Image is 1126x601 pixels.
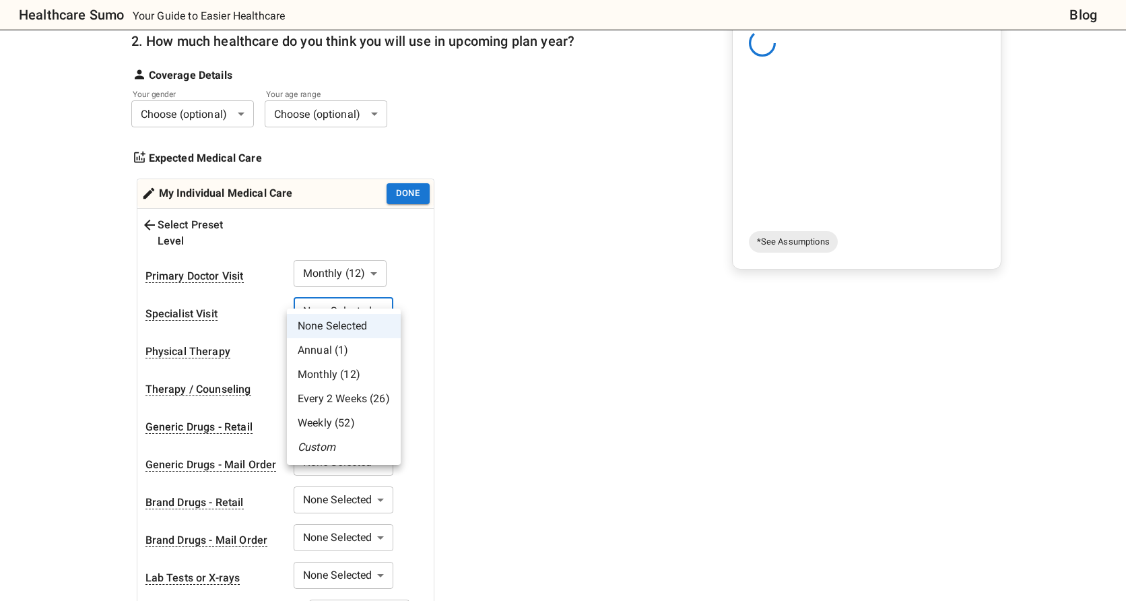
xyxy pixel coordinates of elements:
li: Monthly (12) [287,362,401,387]
li: Every 2 Weeks (26) [287,387,401,411]
li: Annual (1) [287,338,401,362]
li: None Selected [287,314,401,338]
li: Weekly (52) [287,411,401,435]
li: Custom [287,435,401,460]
